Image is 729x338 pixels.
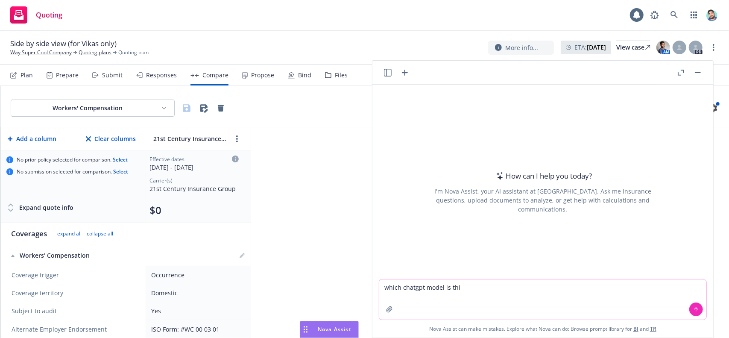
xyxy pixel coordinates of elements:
a: View case [616,41,650,54]
button: expand all [57,230,82,237]
a: more [232,134,242,144]
a: editPencil [237,250,247,261]
div: Plan [20,72,33,79]
div: Domestic [151,288,242,297]
div: Yes [151,306,242,315]
div: [DATE] - [DATE] [149,163,239,172]
input: 21st Century Insurance Group [151,132,228,145]
button: Add a column [6,130,58,147]
span: Coverage trigger [12,271,137,279]
a: Search [666,6,683,24]
span: Quoting plan [118,49,149,56]
div: Bind [298,72,311,79]
div: Files [335,72,348,79]
span: Nova Assist can make mistakes. Explore what Nova can do: Browse prompt library for and [376,320,710,338]
a: Report a Bug [646,6,663,24]
strong: [DATE] [587,43,606,51]
button: Clear columns [84,130,138,147]
a: BI [633,325,638,332]
span: Quoting [36,12,62,18]
img: photo [656,41,670,54]
button: Expand quote info [6,199,73,216]
span: Subject to audit [12,307,137,315]
span: No prior policy selected for comparison. [17,156,128,163]
div: Click to edit column carrier quote details [149,156,239,172]
div: Total premium (click to edit billing info) [149,203,239,217]
span: Nova Assist [318,326,351,333]
div: Workers' Compensation [11,251,138,260]
span: More info... [505,43,538,52]
button: collapse all [87,230,113,237]
div: 21st Century Insurance Group [149,184,239,193]
div: Submit [102,72,123,79]
span: No submission selected for comparison. [17,168,128,175]
div: Propose [251,72,274,79]
textarea: which chatgpt model is th [379,279,706,320]
button: Nova Assist [300,321,359,338]
button: More info... [488,41,554,55]
div: Occurrence [151,270,242,279]
div: Compare [202,72,228,79]
a: Way Super Cool Company [10,49,72,56]
a: TR [650,325,656,332]
a: Quoting plans [79,49,111,56]
span: Alternate Employer Endorsement [12,325,107,334]
div: ISO Form: #WC 00 03 01 [151,325,242,334]
span: ETA : [574,43,606,52]
button: Workers' Compensation [11,100,175,117]
div: How can I help you today? [494,170,592,182]
div: Prepare [56,72,79,79]
div: I'm Nova Assist, your AI assistant at [GEOGRAPHIC_DATA]. Ask me insurance questions, upload docum... [423,187,663,214]
a: Switch app [685,6,703,24]
div: Coverages [11,229,47,239]
span: Side by side view (for Vikas only) [10,38,117,49]
div: Carrier(s) [149,177,239,184]
span: Coverage territory [12,289,137,297]
div: Drag to move [300,321,311,338]
a: more [709,42,719,53]
img: photo [705,8,719,22]
div: Responses [146,72,177,79]
div: Workers' Compensation [18,104,157,112]
a: Quoting [7,3,66,27]
button: $0 [149,203,161,217]
div: Effective dates [149,156,239,163]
